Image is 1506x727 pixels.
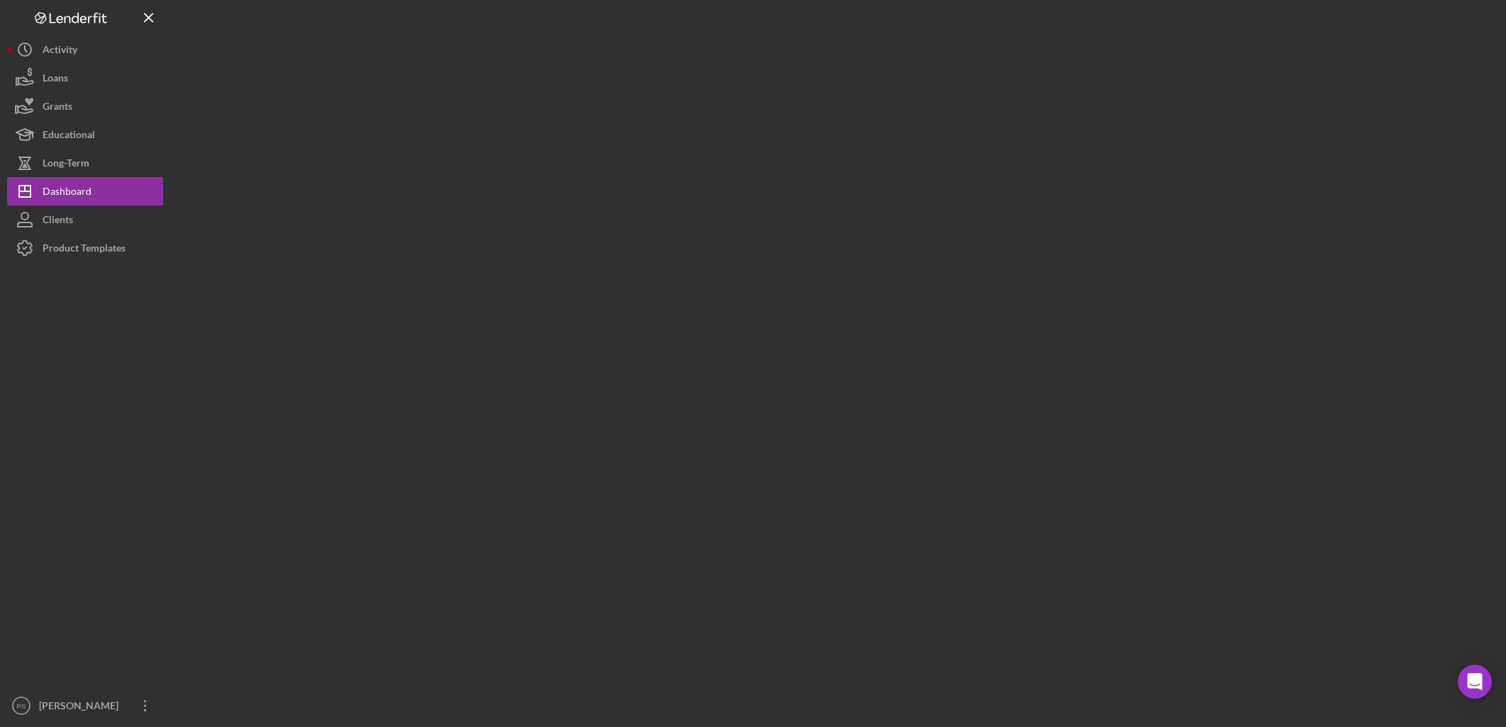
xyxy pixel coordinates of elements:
button: Long-Term [7,149,163,177]
button: Grants [7,92,163,120]
button: Educational [7,120,163,149]
text: PS [17,702,26,710]
div: Loans [43,64,68,96]
button: Loans [7,64,163,92]
div: [PERSON_NAME] [35,692,128,723]
button: Clients [7,205,163,234]
div: Dashboard [43,177,91,209]
div: Long-Term [43,149,89,181]
button: PS[PERSON_NAME] [7,692,163,720]
button: Product Templates [7,234,163,262]
div: Product Templates [43,234,125,266]
button: Activity [7,35,163,64]
div: Clients [43,205,73,237]
div: Open Intercom Messenger [1458,665,1492,699]
div: Activity [43,35,77,67]
div: Educational [43,120,95,152]
button: Dashboard [7,177,163,205]
div: Grants [43,92,72,124]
